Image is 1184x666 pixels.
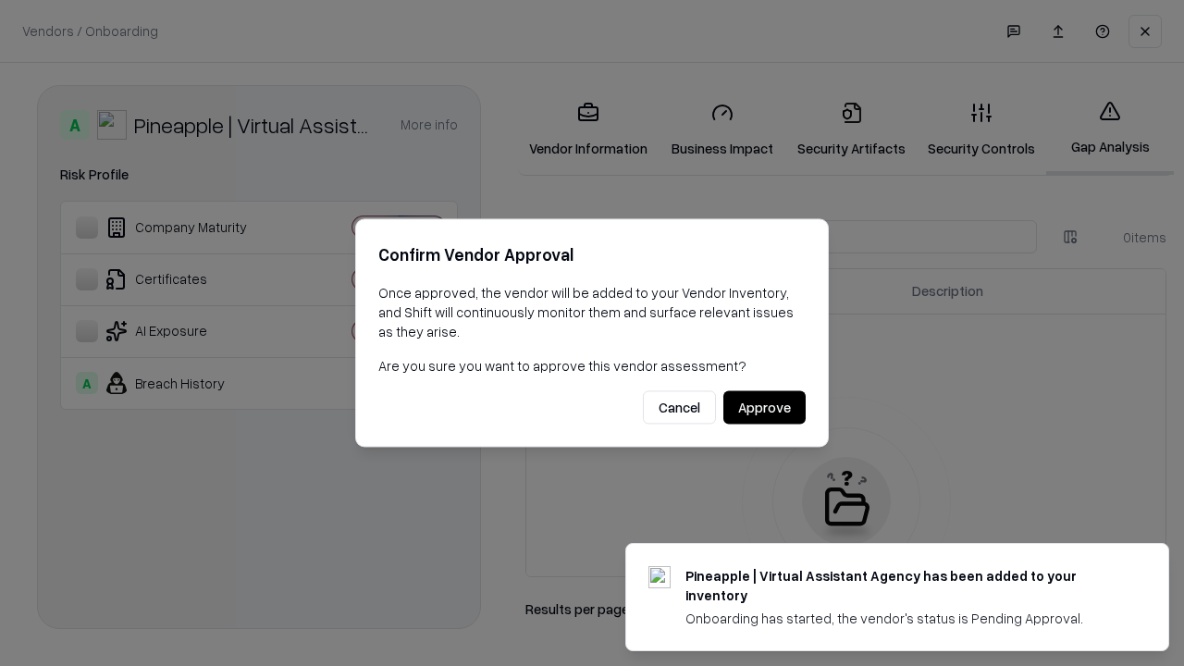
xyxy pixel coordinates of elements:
[378,283,806,341] p: Once approved, the vendor will be added to your Vendor Inventory, and Shift will continuously mon...
[685,609,1124,628] div: Onboarding has started, the vendor's status is Pending Approval.
[378,241,806,268] h2: Confirm Vendor Approval
[648,566,671,588] img: trypineapple.com
[685,566,1124,605] div: Pineapple | Virtual Assistant Agency has been added to your inventory
[723,391,806,425] button: Approve
[378,356,806,376] p: Are you sure you want to approve this vendor assessment?
[643,391,716,425] button: Cancel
